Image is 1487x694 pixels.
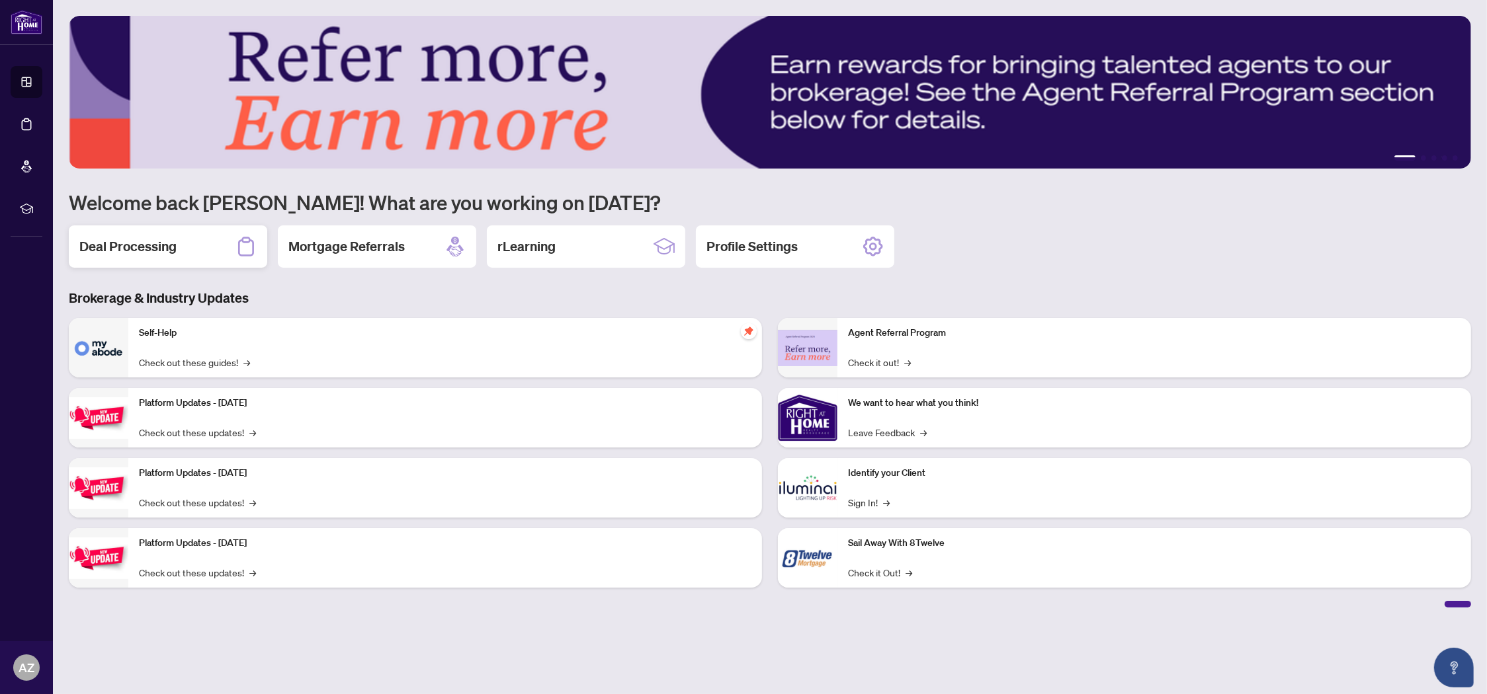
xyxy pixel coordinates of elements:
[249,425,256,440] span: →
[778,388,837,447] img: We want to hear what you think!
[139,495,256,510] a: Check out these updates!→
[1431,155,1437,161] button: 3
[848,466,1461,481] p: Identify your Client
[848,355,911,369] a: Check it out!→
[1394,155,1416,161] button: 1
[741,323,757,339] span: pushpin
[848,495,890,510] a: Sign In!→
[904,355,911,369] span: →
[139,565,256,580] a: Check out these updates!→
[19,658,34,677] span: AZ
[139,536,751,551] p: Platform Updates - [DATE]
[69,397,128,439] img: Platform Updates - July 21, 2025
[906,565,912,580] span: →
[1453,155,1458,161] button: 5
[69,467,128,509] img: Platform Updates - July 8, 2025
[139,466,751,481] p: Platform Updates - [DATE]
[848,425,927,440] a: Leave Feedback→
[69,190,1471,215] h1: Welcome back [PERSON_NAME]! What are you working on [DATE]?
[69,289,1471,307] h3: Brokerage & Industry Updates
[920,425,927,440] span: →
[139,396,751,410] p: Platform Updates - [DATE]
[288,237,405,256] h2: Mortgage Referrals
[1442,155,1447,161] button: 4
[848,536,1461,551] p: Sail Away With 8Twelve
[69,318,128,377] img: Self-Help
[848,326,1461,340] p: Agent Referral Program
[69,537,128,579] img: Platform Updates - June 23, 2025
[778,330,837,366] img: Agent Referral Program
[243,355,250,369] span: →
[706,237,798,256] h2: Profile Settings
[1421,155,1426,161] button: 2
[883,495,890,510] span: →
[848,565,912,580] a: Check it Out!→
[778,458,837,518] img: Identify your Client
[139,326,751,340] p: Self-Help
[778,528,837,588] img: Sail Away With 8Twelve
[249,565,256,580] span: →
[79,237,177,256] h2: Deal Processing
[69,16,1471,169] img: Slide 0
[848,396,1461,410] p: We want to hear what you think!
[1434,648,1474,687] button: Open asap
[249,495,256,510] span: →
[139,355,250,369] a: Check out these guides!→
[497,237,556,256] h2: rLearning
[139,425,256,440] a: Check out these updates!→
[11,10,42,34] img: logo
